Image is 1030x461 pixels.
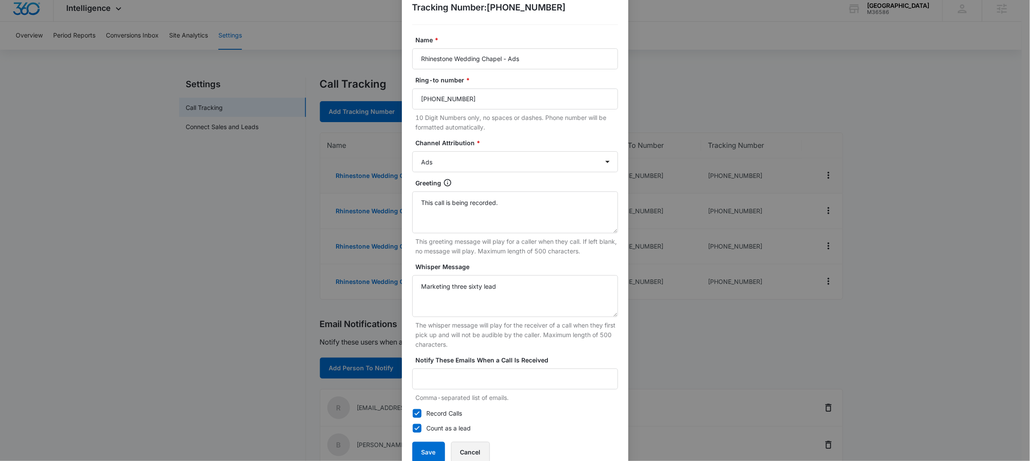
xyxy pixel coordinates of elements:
label: Whisper Message [416,262,622,272]
p: Comma-separated list of emails. [416,393,618,403]
label: Count as a lead [412,423,618,433]
p: Greeting [416,178,442,188]
label: Notify These Emails When a Call Is Received [416,355,622,365]
p: The whisper message will play for the receiver of a call when they first pick up and will not be ... [416,321,618,349]
p: This greeting message will play for a caller when they call. If left blank, no message will play.... [416,237,618,256]
p: 10 Digit Numbers only, no spaces or dashes. Phone number will be formatted automatically. [416,113,618,132]
textarea: Marketing three sixty lead [412,275,618,317]
label: Ring-to number [416,75,622,85]
label: Record Calls [412,409,618,418]
label: Channel Attribution [416,138,622,148]
label: Name [416,35,622,45]
h2: Tracking Number : [PHONE_NUMBER] [412,1,618,14]
textarea: This call is being recorded. [412,191,618,233]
